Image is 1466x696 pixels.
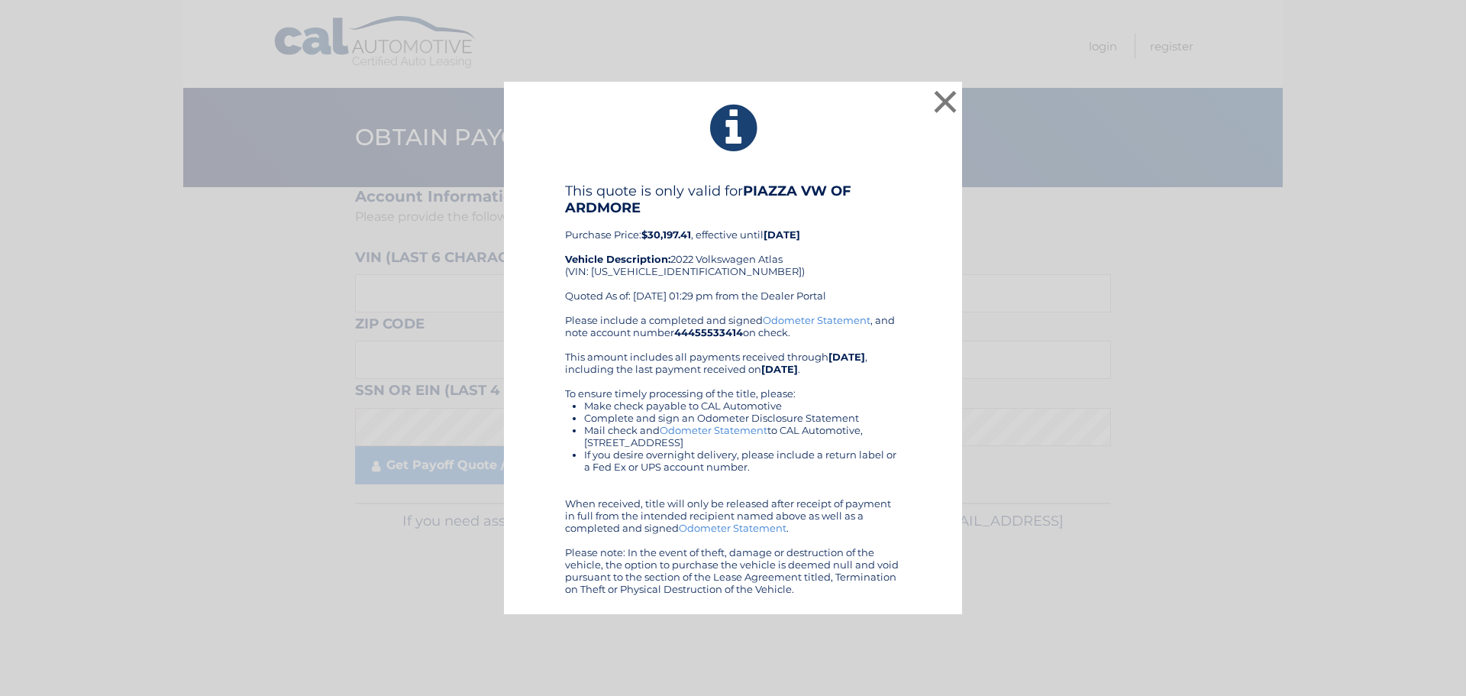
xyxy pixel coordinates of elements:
b: 44455533414 [674,326,743,338]
a: Odometer Statement [660,424,767,436]
b: [DATE] [764,228,800,241]
a: Odometer Statement [679,522,786,534]
b: PIAZZA VW OF ARDMORE [565,183,851,216]
li: Mail check and to CAL Automotive, [STREET_ADDRESS] [584,424,901,448]
li: Make check payable to CAL Automotive [584,400,901,412]
li: Complete and sign an Odometer Disclosure Statement [584,412,901,424]
b: [DATE] [828,351,865,363]
li: If you desire overnight delivery, please include a return label or a Fed Ex or UPS account number. [584,448,901,473]
a: Odometer Statement [763,314,870,326]
b: [DATE] [761,363,798,375]
div: Purchase Price: , effective until 2022 Volkswagen Atlas (VIN: [US_VEHICLE_IDENTIFICATION_NUMBER])... [565,183,901,314]
b: $30,197.41 [641,228,691,241]
button: × [930,86,961,117]
div: Please include a completed and signed , and note account number on check. This amount includes al... [565,314,901,595]
h4: This quote is only valid for [565,183,901,216]
strong: Vehicle Description: [565,253,670,265]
